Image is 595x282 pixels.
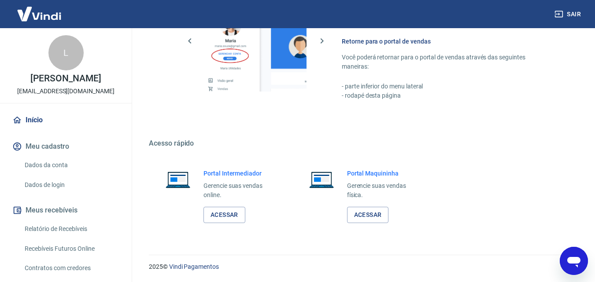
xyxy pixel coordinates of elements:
[342,91,553,100] p: - rodapé desta página
[342,82,553,91] p: - parte inferior do menu lateral
[560,247,588,275] iframe: Botão para abrir a janela de mensagens
[21,156,121,174] a: Dados da conta
[21,259,121,277] a: Contratos com credores
[17,87,115,96] p: [EMAIL_ADDRESS][DOMAIN_NAME]
[149,139,574,148] h5: Acesso rápido
[11,201,121,220] button: Meus recebíveis
[169,263,219,270] a: Vindi Pagamentos
[21,220,121,238] a: Relatório de Recebíveis
[21,240,121,258] a: Recebíveis Futuros Online
[203,207,245,223] a: Acessar
[553,6,584,22] button: Sair
[347,181,420,200] p: Gerencie suas vendas física.
[347,207,389,223] a: Acessar
[342,37,553,46] h6: Retorne para o portal de vendas
[11,0,68,27] img: Vindi
[149,262,574,271] p: 2025 ©
[11,137,121,156] button: Meu cadastro
[159,169,196,190] img: Imagem de um notebook aberto
[21,176,121,194] a: Dados de login
[30,74,101,83] p: [PERSON_NAME]
[303,169,340,190] img: Imagem de um notebook aberto
[342,53,553,71] p: Você poderá retornar para o portal de vendas através das seguintes maneiras:
[11,110,121,130] a: Início
[203,169,277,178] h6: Portal Intermediador
[48,35,84,70] div: L
[203,181,277,200] p: Gerencie suas vendas online.
[347,169,420,178] h6: Portal Maquininha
